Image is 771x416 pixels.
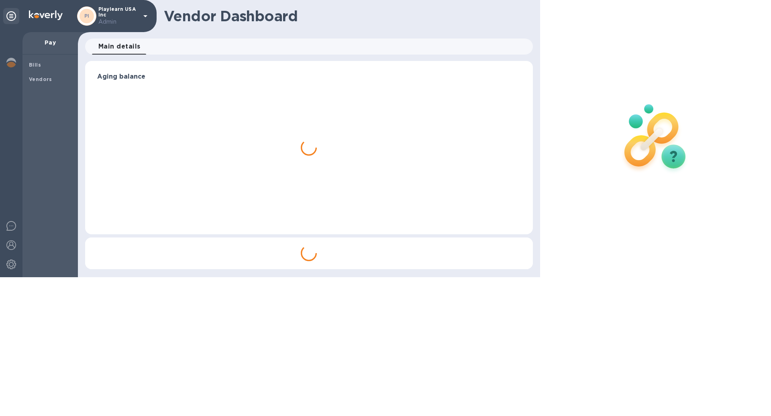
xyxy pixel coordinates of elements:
b: PI [84,13,90,19]
p: Pay [29,39,71,47]
p: Playlearn USA Inc [98,6,139,26]
b: Bills [29,62,41,68]
b: Vendors [29,76,52,82]
img: Logo [29,10,63,20]
p: Admin [98,18,139,26]
h1: Vendor Dashboard [164,8,527,24]
h3: Aging balance [97,73,521,81]
div: Unpin categories [3,8,19,24]
span: Main details [98,41,141,52]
